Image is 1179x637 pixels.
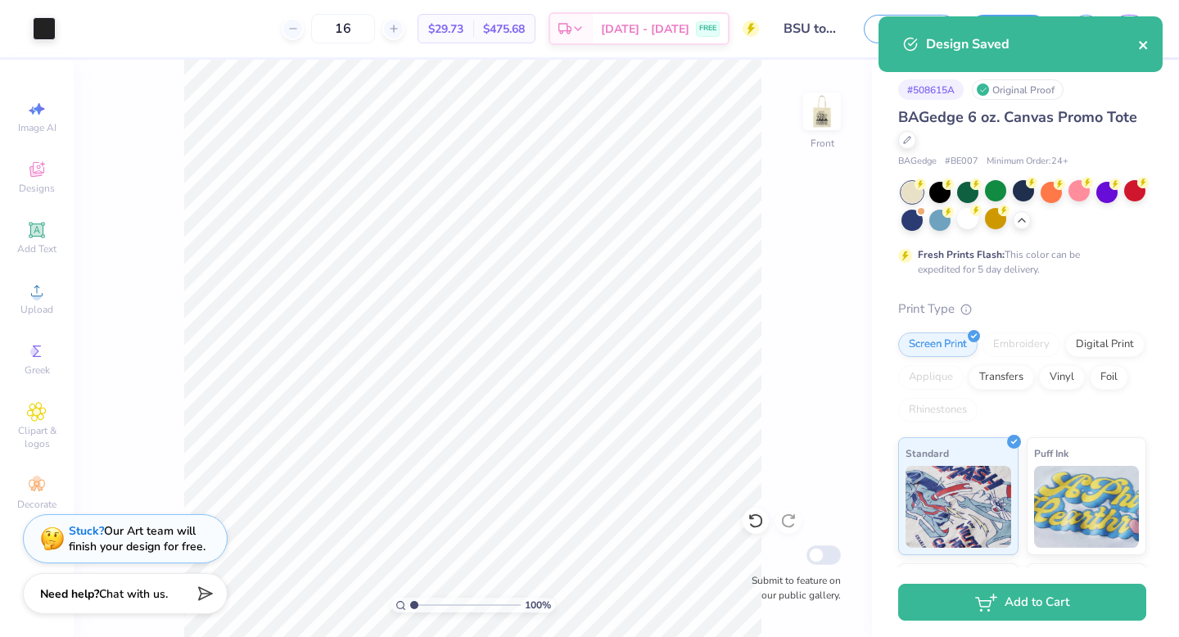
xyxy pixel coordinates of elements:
img: Front [806,95,838,128]
span: $29.73 [428,20,463,38]
div: Original Proof [972,79,1064,100]
div: Digital Print [1065,332,1145,357]
span: $475.68 [483,20,525,38]
button: close [1138,34,1150,54]
div: Front [811,136,834,151]
strong: Need help? [40,586,99,602]
span: # BE007 [945,155,978,169]
span: Chat with us. [99,586,168,602]
div: Print Type [898,300,1146,318]
div: Our Art team will finish your design for free. [69,523,206,554]
div: Applique [898,365,964,390]
span: Designs [19,182,55,195]
strong: Stuck? [69,523,104,539]
span: Greek [25,364,50,377]
img: Puff Ink [1034,466,1140,548]
span: Decorate [17,498,56,511]
span: [DATE] - [DATE] [601,20,689,38]
input: – – [311,14,375,43]
span: BAGedge 6 oz. Canvas Promo Tote [898,107,1137,127]
div: Foil [1090,365,1128,390]
button: Save as [864,15,957,43]
label: Submit to feature on our public gallery. [743,573,841,603]
span: Clipart & logos [8,424,65,450]
span: Image AI [18,121,56,134]
span: Puff Ink [1034,445,1068,462]
span: 100 % [525,598,551,612]
div: # 508615A [898,79,964,100]
strong: Fresh Prints Flash: [918,248,1005,261]
button: Add to Cart [898,584,1146,621]
span: Minimum Order: 24 + [987,155,1068,169]
span: Standard [906,445,949,462]
div: Rhinestones [898,398,978,422]
div: This color can be expedited for 5 day delivery. [918,247,1119,277]
span: Upload [20,303,53,316]
div: Transfers [969,365,1034,390]
img: Standard [906,466,1011,548]
span: Add Text [17,242,56,255]
span: BAGedge [898,155,937,169]
div: Vinyl [1039,365,1085,390]
input: Untitled Design [771,12,851,45]
div: Design Saved [926,34,1138,54]
div: Embroidery [982,332,1060,357]
span: FREE [699,23,716,34]
div: Screen Print [898,332,978,357]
